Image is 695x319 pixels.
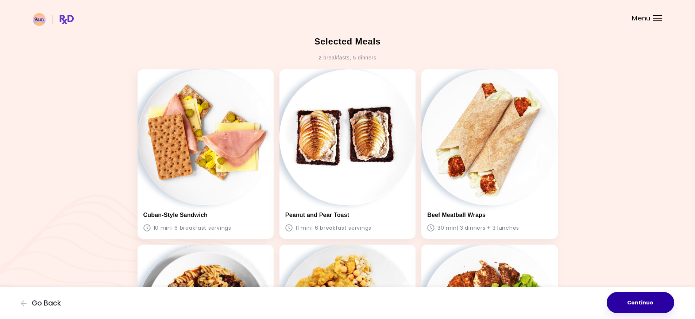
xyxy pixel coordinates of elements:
[632,15,650,22] span: Menu
[32,299,61,307] span: Go Back
[285,211,410,218] h3: Peanut and Pear Toast
[21,299,65,307] button: Go Back
[285,223,410,233] p: 11 min | 6 breakfast servings
[427,223,552,233] p: 30 min | 3 dinners + 3 lunches
[143,211,268,218] h3: Cuban-Style Sandwich
[318,52,376,64] div: 2 breakfasts , 5 dinners
[427,211,552,218] h3: Beef Meatball Wraps
[607,292,674,313] button: Continue
[33,13,74,26] img: RxDiet
[314,35,381,48] h2: Selected Meals
[143,223,268,233] p: 10 min | 6 breakfast servings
